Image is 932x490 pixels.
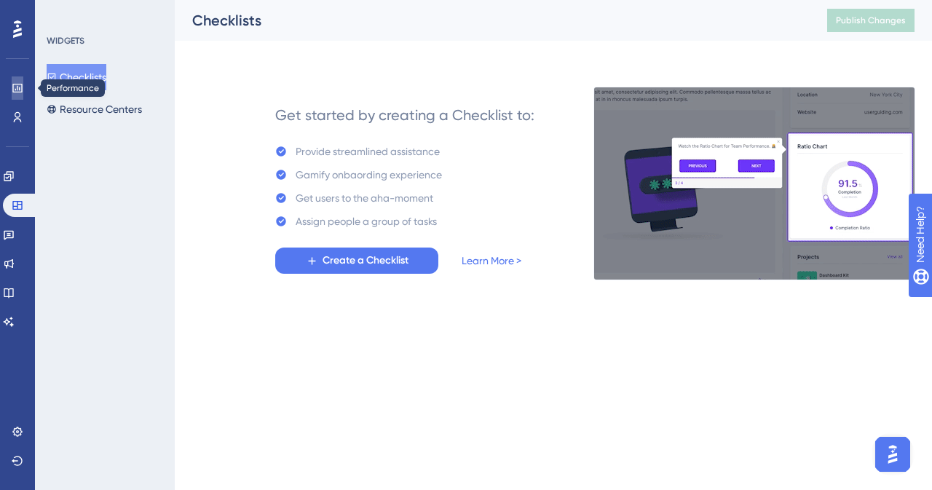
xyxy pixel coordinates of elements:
button: Checklists [47,64,106,90]
div: Checklists [192,10,791,31]
button: Create a Checklist [275,248,438,274]
button: Publish Changes [827,9,915,32]
iframe: UserGuiding AI Assistant Launcher [871,432,915,476]
div: WIDGETS [47,35,84,47]
span: Publish Changes [836,15,906,26]
span: Need Help? [34,4,91,21]
div: Provide streamlined assistance [296,143,440,160]
div: Get started by creating a Checklist to: [275,105,534,125]
div: Get users to the aha-moment [296,189,433,207]
button: Resource Centers [47,96,142,122]
img: e28e67207451d1beac2d0b01ddd05b56.gif [593,87,915,280]
div: Assign people a group of tasks [296,213,437,230]
a: Learn More > [462,252,521,269]
div: Gamify onbaording experience [296,166,442,183]
span: Create a Checklist [323,252,408,269]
